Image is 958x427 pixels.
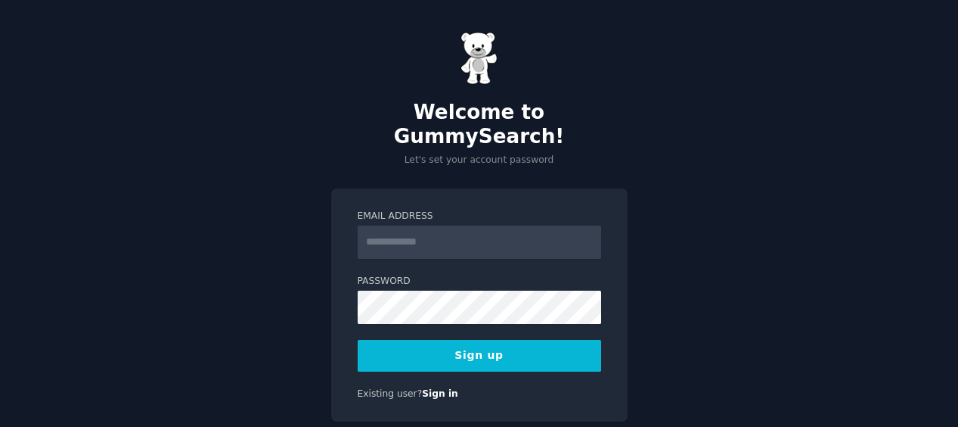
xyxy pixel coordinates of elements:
label: Password [358,275,601,288]
h2: Welcome to GummySearch! [331,101,628,148]
img: Gummy Bear [460,32,498,85]
p: Let's set your account password [331,154,628,167]
a: Sign in [422,388,458,399]
label: Email Address [358,210,601,223]
span: Existing user? [358,388,423,399]
button: Sign up [358,340,601,372]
